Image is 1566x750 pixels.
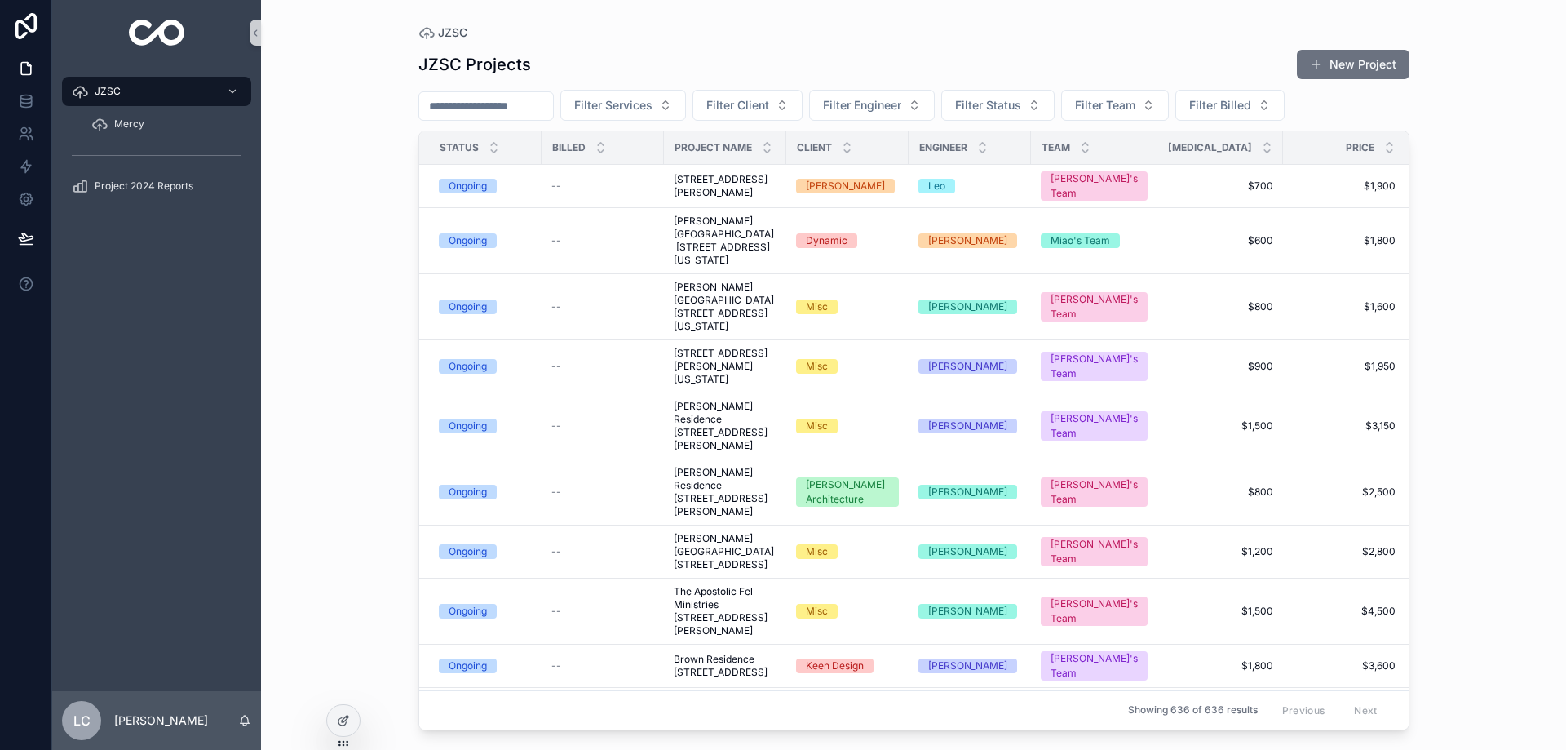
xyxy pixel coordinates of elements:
[928,179,945,193] div: Leo
[796,359,899,374] a: Misc
[1293,486,1396,499] a: $2,500
[1167,659,1273,672] span: $1,800
[918,604,1021,619] a: [PERSON_NAME]
[1293,360,1396,373] a: $1,950
[1293,234,1396,247] a: $1,800
[1293,419,1396,433] a: $3,150
[1041,292,1148,322] a: [PERSON_NAME]'s Team
[439,485,532,499] a: Ongoing
[1167,605,1273,618] a: $1,500
[1293,300,1396,313] a: $1,600
[1051,171,1138,201] div: [PERSON_NAME]'s Team
[449,300,487,314] div: Ongoing
[1042,141,1070,154] span: Team
[1051,651,1138,681] div: [PERSON_NAME]'s Team
[706,97,769,113] span: Filter Client
[955,97,1021,113] span: Filter Status
[928,233,1007,248] div: [PERSON_NAME]
[62,171,251,201] a: Project 2024 Reports
[551,419,561,433] span: --
[918,485,1021,499] a: [PERSON_NAME]
[796,300,899,314] a: Misc
[438,24,467,41] span: JZSC
[918,233,1021,248] a: [PERSON_NAME]
[449,233,487,248] div: Ongoing
[449,659,487,673] div: Ongoing
[1167,300,1273,313] a: $800
[806,359,828,374] div: Misc
[928,359,1007,374] div: [PERSON_NAME]
[82,109,251,139] a: Mercy
[439,659,532,673] a: Ongoing
[551,659,561,672] span: --
[418,24,467,41] a: JZSC
[806,477,889,507] div: [PERSON_NAME] Architecture
[551,360,654,373] a: --
[439,419,532,433] a: Ongoing
[806,233,847,248] div: Dynamic
[674,281,776,333] a: [PERSON_NAME][GEOGRAPHIC_DATA] [STREET_ADDRESS][US_STATE]
[1168,141,1252,154] span: [MEDICAL_DATA]
[674,400,776,452] a: [PERSON_NAME] Residence [STREET_ADDRESS][PERSON_NAME]
[1297,50,1409,79] button: New Project
[918,419,1021,433] a: [PERSON_NAME]
[674,466,776,518] a: [PERSON_NAME] Residence [STREET_ADDRESS][PERSON_NAME]
[1293,180,1396,193] a: $1,900
[796,419,899,433] a: Misc
[823,97,901,113] span: Filter Engineer
[1051,411,1138,441] div: [PERSON_NAME]'s Team
[1041,411,1148,441] a: [PERSON_NAME]'s Team
[1051,597,1138,626] div: [PERSON_NAME]'s Team
[418,53,531,76] h1: JZSC Projects
[551,605,561,618] span: --
[674,173,776,199] span: [STREET_ADDRESS][PERSON_NAME]
[439,233,532,248] a: Ongoing
[551,234,654,247] a: --
[551,659,654,672] a: --
[796,233,899,248] a: Dynamic
[551,300,561,313] span: --
[439,604,532,619] a: Ongoing
[449,604,487,619] div: Ongoing
[1061,90,1169,121] button: Select Button
[806,604,828,619] div: Misc
[1167,180,1273,193] a: $700
[928,544,1007,559] div: [PERSON_NAME]
[1051,233,1110,248] div: Miao's Team
[692,90,803,121] button: Select Button
[1128,704,1258,717] span: Showing 636 of 636 results
[439,544,532,559] a: Ongoing
[1041,651,1148,681] a: [PERSON_NAME]'s Team
[674,532,776,571] span: [PERSON_NAME][GEOGRAPHIC_DATA] [STREET_ADDRESS]
[1293,545,1396,558] span: $2,800
[674,585,776,637] span: The Apostolic Fel Ministries [STREET_ADDRESS][PERSON_NAME]
[114,712,208,729] p: [PERSON_NAME]
[439,300,532,314] a: Ongoing
[62,77,251,106] a: JZSC
[551,180,561,193] span: --
[1051,537,1138,566] div: [PERSON_NAME]'s Team
[928,300,1007,314] div: [PERSON_NAME]
[1167,234,1273,247] a: $600
[551,234,561,247] span: --
[1051,477,1138,507] div: [PERSON_NAME]'s Team
[95,85,121,98] span: JZSC
[919,141,967,154] span: Engineer
[674,653,776,679] a: Brown Residence [STREET_ADDRESS]
[1293,659,1396,672] a: $3,600
[551,605,654,618] a: --
[806,544,828,559] div: Misc
[440,141,479,154] span: Status
[1167,419,1273,433] span: $1,500
[674,215,776,267] span: [PERSON_NAME] [GEOGRAPHIC_DATA] [STREET_ADDRESS][US_STATE]
[1293,605,1396,618] a: $4,500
